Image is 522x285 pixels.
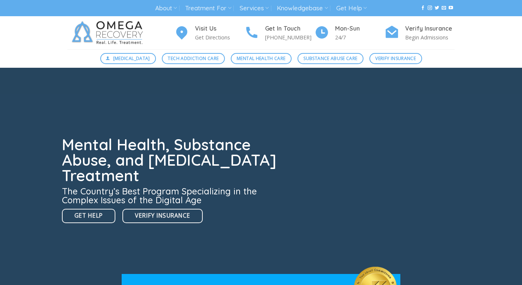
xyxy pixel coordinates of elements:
a: Verify Insurance [122,209,202,223]
a: About [155,1,177,15]
span: Get Help [74,211,103,220]
p: Begin Admissions [405,33,455,42]
p: [PHONE_NUMBER] [265,33,314,42]
a: Follow on YouTube [449,6,453,11]
h3: The Country’s Best Program Specializing in the Complex Issues of the Digital Age [62,187,281,204]
a: Send us an email [442,6,446,11]
a: Get In Touch [PHONE_NUMBER] [244,24,314,42]
span: [MEDICAL_DATA] [113,55,150,62]
span: Mental Health Care [237,55,285,62]
a: [MEDICAL_DATA] [100,53,156,64]
a: Verify Insurance [369,53,422,64]
a: Get Help [336,1,367,15]
span: Substance Abuse Care [303,55,357,62]
span: Verify Insurance [375,55,416,62]
p: 24/7 [335,33,384,42]
a: Follow on Instagram [428,6,432,11]
p: Get Directions [195,33,244,42]
h4: Get In Touch [265,24,314,34]
a: Mental Health Care [231,53,292,64]
img: Omega Recovery [67,16,150,49]
h1: Mental Health, Substance Abuse, and [MEDICAL_DATA] Treatment [62,137,281,183]
a: Follow on Facebook [421,6,425,11]
a: Treatment For [185,1,231,15]
a: Tech Addiction Care [162,53,225,64]
a: Get Help [62,209,115,223]
h4: Visit Us [195,24,244,34]
a: Visit Us Get Directions [174,24,244,42]
a: Services [240,1,269,15]
h4: Mon-Sun [335,24,384,34]
a: Follow on Twitter [435,6,439,11]
h4: Verify Insurance [405,24,455,34]
a: Substance Abuse Care [297,53,363,64]
a: Verify Insurance Begin Admissions [384,24,455,42]
a: Knowledgebase [277,1,328,15]
span: Tech Addiction Care [168,55,219,62]
span: Verify Insurance [135,211,190,220]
